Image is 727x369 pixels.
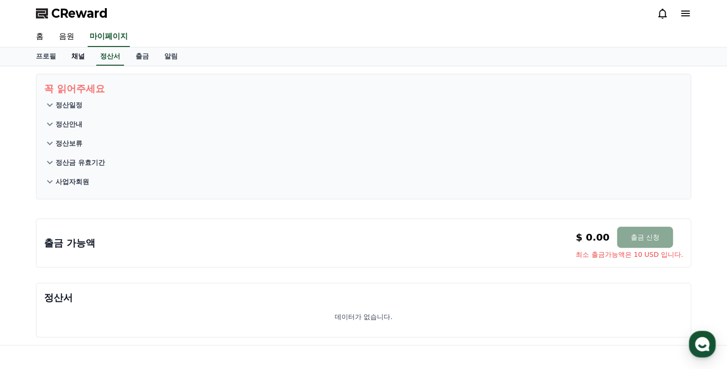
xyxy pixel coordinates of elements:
button: 출금 신청 [617,227,672,248]
p: 정산금 유효기간 [56,158,105,167]
a: 홈 [3,289,63,313]
span: 홈 [30,304,36,311]
a: 대화 [63,289,124,313]
button: 사업자회원 [44,172,683,191]
a: 설정 [124,289,184,313]
a: 홈 [28,27,51,47]
a: CReward [36,6,108,21]
a: 정산서 [96,47,124,66]
button: 정산금 유효기간 [44,153,683,172]
p: 정산안내 [56,119,82,129]
span: 최소 출금가능액은 10 USD 입니다. [576,250,683,259]
a: 프로필 [28,47,64,66]
p: 정산일정 [56,100,82,110]
a: 알림 [157,47,185,66]
p: 정산서 [44,291,683,304]
p: 꼭 읽어주세요 [44,82,683,95]
a: 채널 [64,47,92,66]
a: 음원 [51,27,82,47]
a: 출금 [128,47,157,66]
p: 출금 가능액 [44,236,95,250]
a: 마이페이지 [88,27,130,47]
p: 데이터가 없습니다. [335,312,393,322]
p: $ 0.00 [576,231,609,244]
button: 정산일정 [44,95,683,115]
span: 설정 [148,304,159,311]
span: 대화 [88,304,99,312]
button: 정산보류 [44,134,683,153]
p: 정산보류 [56,138,82,148]
p: 사업자회원 [56,177,89,186]
button: 정산안내 [44,115,683,134]
span: CReward [51,6,108,21]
